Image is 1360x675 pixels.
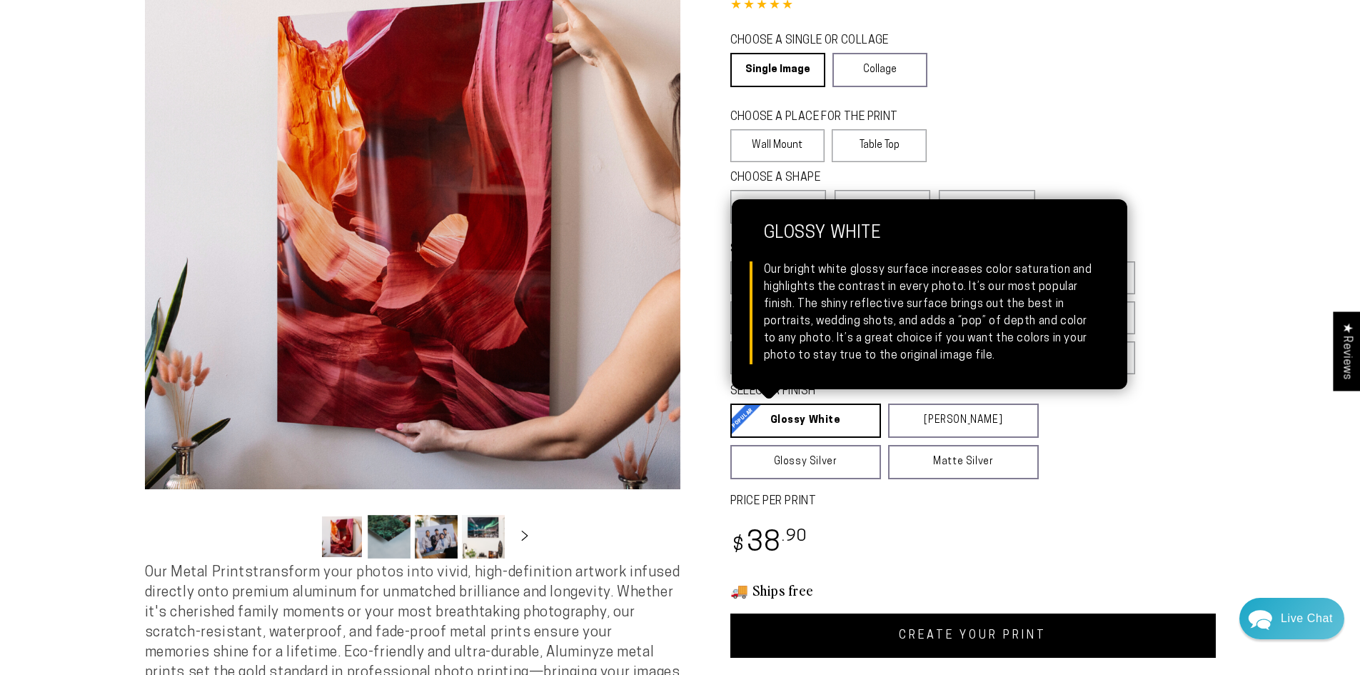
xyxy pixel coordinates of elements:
[764,224,1095,261] strong: Glossy White
[730,581,1216,599] h3: 🚚 Ships free
[730,109,914,126] legend: CHOOSE A PLACE FOR THE PRINT
[368,515,410,559] button: Load image 2 in gallery view
[832,129,927,162] label: Table Top
[730,530,808,558] bdi: 38
[1281,598,1333,639] div: Contact Us Directly
[730,384,1004,400] legend: SELECT A FINISH
[764,261,1095,364] div: Our bright white glossy surface increases color saturation and highlights the contrast in every p...
[732,536,745,556] span: $
[730,494,1216,510] label: PRICE PER PRINT
[730,301,807,334] label: 10x20
[750,198,807,215] span: Rectangle
[730,261,807,294] label: 5x7
[462,515,505,559] button: Load image 4 in gallery view
[832,53,927,87] a: Collage
[1239,598,1344,639] div: Chat widget toggle
[863,198,902,215] span: Square
[730,445,881,479] a: Glossy Silver
[730,404,881,438] a: Glossy White
[730,33,915,49] legend: CHOOSE A SINGLE OR COLLAGE
[285,521,316,552] button: Slide left
[730,53,825,87] a: Single Image
[730,614,1216,658] a: CREATE YOUR PRINT
[730,241,1016,258] legend: SELECT A SIZE
[730,341,807,374] label: 20x40
[1333,311,1360,391] div: Click to open Judge.me floating reviews tab
[888,404,1039,438] a: [PERSON_NAME]
[509,521,540,552] button: Slide right
[888,445,1039,479] a: Matte Silver
[415,515,458,559] button: Load image 3 in gallery view
[321,515,363,559] button: Load image 1 in gallery view
[730,129,825,162] label: Wall Mount
[730,170,916,186] legend: CHOOSE A SHAPE
[782,529,807,545] sup: .90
